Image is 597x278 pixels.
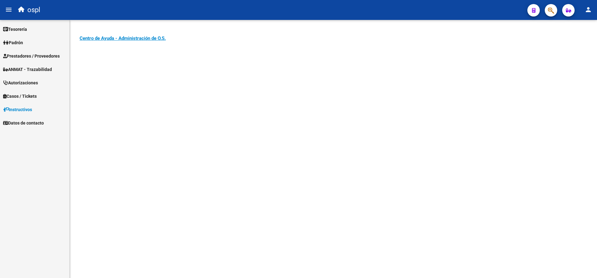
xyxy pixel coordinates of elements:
span: ospl [27,3,40,17]
span: ANMAT - Trazabilidad [3,66,52,73]
span: Tesorería [3,26,27,33]
span: Padrón [3,39,23,46]
span: Casos / Tickets [3,93,37,100]
mat-icon: menu [5,6,12,13]
span: Instructivos [3,106,32,113]
iframe: Intercom live chat [576,257,591,272]
a: Centro de Ayuda - Administración de O.S. [80,35,166,41]
span: Prestadores / Proveedores [3,53,60,59]
mat-icon: person [585,6,592,13]
span: Datos de contacto [3,120,44,126]
span: Autorizaciones [3,79,38,86]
